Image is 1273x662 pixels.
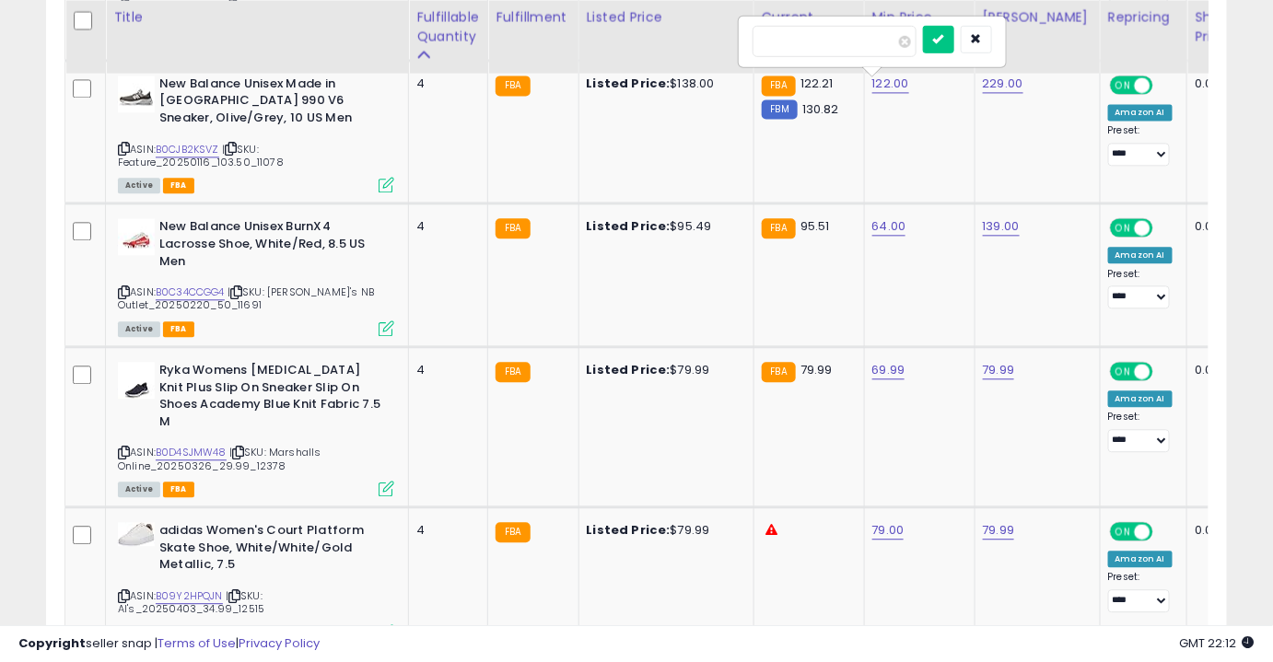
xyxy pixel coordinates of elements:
b: Listed Price: [587,217,671,235]
a: B09Y2HPQJN [156,588,223,604]
div: ASIN: [118,218,394,334]
span: | SKU: Marshalls Online_20250326_29.99_12378 [118,445,321,472]
div: 0.00 [1195,522,1225,539]
span: FBA [163,178,194,193]
div: 0.00 [1195,362,1225,378]
div: 4 [416,75,473,92]
span: OFF [1150,76,1179,92]
a: 64.00 [872,217,906,236]
a: 79.99 [983,521,1015,540]
div: 0.00 [1195,75,1225,92]
span: | SKU: Feature_20250116_103.50_11078 [118,142,284,169]
span: FBA [163,321,194,337]
b: Listed Price: [587,521,671,539]
b: Listed Price: [587,75,671,92]
div: $79.99 [587,362,740,378]
div: Ship Price [1195,7,1232,46]
img: 31dymKyl-YL._SL40_.jpg [118,75,155,112]
small: FBA [496,362,530,382]
div: Amazon AI [1108,390,1173,407]
a: 79.00 [872,521,905,540]
div: Amazon AI [1108,104,1173,121]
div: Fulfillable Quantity [416,7,480,46]
span: 122.21 [800,75,834,92]
a: 79.99 [983,361,1015,379]
a: B0C34CCGG4 [156,285,225,300]
div: ASIN: [118,75,394,192]
b: Listed Price: [587,361,671,378]
div: Listed Price [587,7,746,27]
div: Amazon AI [1108,551,1173,567]
div: 0.00 [1195,218,1225,235]
small: FBA [762,75,796,96]
div: $95.49 [587,218,740,235]
span: ON [1112,76,1135,92]
div: Fulfillment [496,7,570,27]
a: 139.00 [983,217,1020,236]
div: ASIN: [118,362,394,494]
b: Ryka Womens [MEDICAL_DATA] Knit Plus Slip On Sneaker Slip On Shoes Academy Blue Knit Fabric 7.5 M [159,362,383,435]
img: 31uPHDA6T6L._SL40_.jpg [118,218,155,255]
span: ON [1112,220,1135,236]
small: FBA [762,362,796,382]
span: ON [1112,524,1135,540]
a: 229.00 [983,75,1023,93]
strong: Copyright [18,634,86,652]
img: 31jnq1hKMYL._SL40_.jpg [118,522,155,546]
div: Preset: [1108,411,1173,452]
span: OFF [1150,220,1179,236]
span: OFF [1150,364,1179,379]
div: $79.99 [587,522,740,539]
div: [PERSON_NAME] [983,7,1092,27]
b: adidas Women's Court Platform Skate Shoe, White/White/Gold Metallic, 7.5 [159,522,383,578]
span: 2025-09-7 22:12 GMT [1180,634,1255,652]
div: seller snap | | [18,635,320,653]
span: | SKU: Al's_20250403_34.99_12515 [118,588,264,616]
div: Amazon AI [1108,247,1173,263]
b: New Balance Unisex BurnX4 Lacrosse Shoe, White/Red, 8.5 US Men [159,218,383,274]
div: Min Price [872,7,967,27]
a: Terms of Use [158,634,236,652]
small: FBA [496,522,530,542]
div: Repricing [1108,7,1179,27]
span: 130.82 [802,100,839,118]
div: 4 [416,522,473,539]
b: New Balance Unisex Made in [GEOGRAPHIC_DATA] 990 V6 Sneaker, Olive/Grey, 10 US Men [159,75,383,132]
span: FBA [163,482,194,497]
span: All listings currently available for purchase on Amazon [118,321,160,337]
div: Current Buybox Price [762,7,857,46]
span: 95.51 [800,217,830,235]
div: $138.00 [587,75,740,92]
div: 4 [416,362,473,378]
span: OFF [1150,524,1179,540]
div: 4 [416,218,473,235]
small: FBA [496,218,530,238]
span: ON [1112,364,1135,379]
span: All listings currently available for purchase on Amazon [118,482,160,497]
div: ASIN: [118,522,394,638]
span: | SKU: [PERSON_NAME]'s NB Outlet_20250220_50_11691 [118,285,374,312]
small: FBA [496,75,530,96]
div: Title [113,7,401,27]
span: All listings currently available for purchase on Amazon [118,178,160,193]
div: Preset: [1108,268,1173,309]
div: Preset: [1108,124,1173,166]
a: B0CJB2KSVZ [156,142,219,157]
span: 79.99 [800,361,833,378]
small: FBA [762,218,796,238]
a: Privacy Policy [239,634,320,652]
a: 122.00 [872,75,909,93]
a: 69.99 [872,361,905,379]
img: 31lh64a81QL._SL40_.jpg [118,362,155,399]
div: Preset: [1108,571,1173,612]
a: B0D4SJMW48 [156,445,227,460]
small: FBM [762,99,798,119]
